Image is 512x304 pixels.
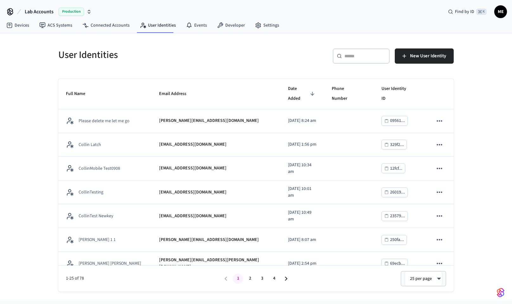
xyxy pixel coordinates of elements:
span: Full Name [66,89,93,99]
button: 12fcf... [381,163,405,173]
p: Please delete me let me go [79,118,130,124]
p: [PERSON_NAME][EMAIL_ADDRESS][DOMAIN_NAME] [159,117,259,124]
h5: User Identities [58,48,252,61]
button: ME [494,5,507,18]
button: 69ecb... [381,259,408,269]
p: [PERSON_NAME][EMAIL_ADDRESS][PERSON_NAME][DOMAIN_NAME] [159,257,273,270]
button: 329f2... [381,140,407,149]
p: [DATE] 8:07 am [288,237,317,243]
p: [DATE] 10:01 am [288,186,317,199]
span: ME [495,6,506,17]
div: 329f2... [390,141,404,149]
nav: pagination navigation [220,274,292,284]
p: [EMAIL_ADDRESS][DOMAIN_NAME] [159,165,227,172]
p: Collin Latch [79,142,101,148]
span: Phone Number [332,84,366,104]
div: 09561... [390,117,405,125]
div: 25 per page [405,271,442,286]
button: 09561... [381,116,408,126]
span: Lab Accounts [25,8,54,16]
span: 1-25 of 78 [66,275,220,282]
div: 250fa... [390,236,404,244]
span: ⌘ K [476,9,487,15]
button: Go to page 4 [269,274,279,284]
div: 23579... [390,212,405,220]
div: Find by ID⌘ K [443,6,492,17]
a: Developer [212,20,250,31]
a: Events [181,20,212,31]
p: [EMAIL_ADDRESS][DOMAIN_NAME] [159,141,227,148]
div: 12fcf... [390,165,402,173]
p: [DATE] 10:49 am [288,209,317,223]
span: Find by ID [455,9,474,15]
button: page 1 [233,274,243,284]
button: New User Identity [395,48,454,64]
p: [DATE] 1:56 pm [288,141,317,148]
p: [DATE] 2:54 pm [288,260,317,267]
button: Go to next page [281,274,291,284]
p: CollinTesting [79,189,103,195]
p: [EMAIL_ADDRESS][DOMAIN_NAME] [159,213,227,219]
span: Production [59,8,84,16]
p: [PERSON_NAME] 1 1 [79,237,116,243]
span: User Identity ID [381,84,417,104]
p: [DATE] 10:34 am [288,162,317,175]
button: Go to page 3 [257,274,267,284]
p: CollinMobile Test0908 [79,165,120,172]
p: [EMAIL_ADDRESS][DOMAIN_NAME] [159,189,227,196]
a: User Identities [135,20,181,31]
span: New User Identity [410,52,446,60]
span: Email Address [159,89,195,99]
a: ACS Systems [34,20,77,31]
button: 23579... [381,211,408,221]
a: Devices [1,20,34,31]
p: [PERSON_NAME][EMAIL_ADDRESS][DOMAIN_NAME] [159,237,259,243]
div: 69ecb... [390,260,405,268]
button: Go to page 2 [245,274,255,284]
p: [DATE] 8:24 am [288,117,317,124]
button: 250fa... [381,235,407,245]
div: 26019... [390,188,405,196]
button: 26019... [381,187,408,197]
p: CollinTest Newkey [79,213,113,219]
img: SeamLogoGradient.69752ec5.svg [497,288,504,298]
a: Connected Accounts [77,20,135,31]
span: Date Added [288,84,317,104]
a: Settings [250,20,284,31]
p: [PERSON_NAME] [PERSON_NAME] [79,260,141,267]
